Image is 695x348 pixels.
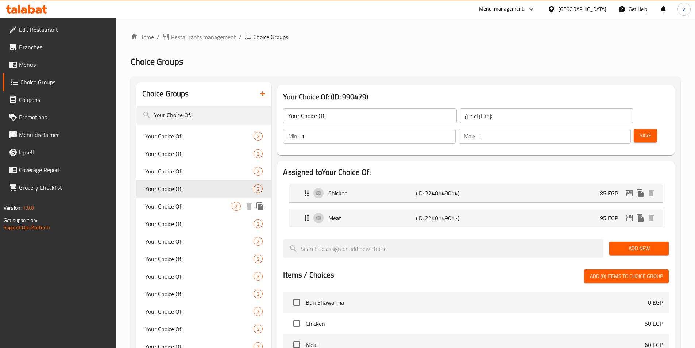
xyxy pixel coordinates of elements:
[145,132,254,141] span: Your Choice Of:
[4,203,22,213] span: Version:
[283,167,669,178] h2: Assigned to Your Choice Of:
[306,319,645,328] span: Chicken
[254,308,262,315] span: 2
[136,285,272,303] div: Your Choice Of:3
[254,149,263,158] div: Choices
[3,56,116,73] a: Menus
[145,272,254,281] span: Your Choice Of:
[254,221,262,227] span: 2
[288,132,298,141] p: Min:
[136,268,272,285] div: Your Choice Of:3
[615,244,663,253] span: Add New
[3,144,116,161] a: Upsell
[136,320,272,338] div: Your Choice Of:2
[3,73,116,91] a: Choice Groups
[289,316,304,331] span: Select choice
[254,238,262,245] span: 2
[283,239,603,258] input: search
[136,145,272,162] div: Your Choice Of:2
[3,179,116,196] a: Grocery Checklist
[3,91,116,108] a: Coupons
[254,168,262,175] span: 2
[23,203,34,213] span: 1.0.0
[19,165,110,174] span: Coverage Report
[19,25,110,34] span: Edit Restaurant
[683,5,685,13] span: y
[232,203,240,210] span: 2
[600,189,624,198] p: 85 EGP
[479,5,524,14] div: Menu-management
[254,256,262,263] span: 2
[254,291,262,298] span: 3
[646,213,657,223] button: delete
[162,32,236,41] a: Restaurants management
[145,290,254,298] span: Your Choice Of:
[254,255,263,263] div: Choices
[328,214,416,222] p: Meat
[3,161,116,179] a: Coverage Report
[3,21,116,38] a: Edit Restaurant
[254,184,263,193] div: Choices
[3,126,116,144] a: Menu disclaimer
[254,290,263,298] div: Choices
[283,181,669,206] li: Expand
[253,32,288,41] span: Choice Groups
[254,272,263,281] div: Choices
[136,198,272,215] div: Your Choice Of:2deleteduplicate
[136,215,272,233] div: Your Choice Of:2
[19,113,110,122] span: Promotions
[136,162,272,180] div: Your Choice Of:2
[289,209,663,227] div: Expand
[254,325,263,333] div: Choices
[145,307,254,316] span: Your Choice Of:
[244,201,255,212] button: delete
[131,32,154,41] a: Home
[254,237,263,246] div: Choices
[283,269,334,280] h2: Items / Choices
[136,233,272,250] div: Your Choice Of:2
[136,180,272,198] div: Your Choice Of:2
[145,184,254,193] span: Your Choice Of:
[306,298,648,307] span: Bun Shawarma
[255,201,266,212] button: duplicate
[4,223,50,232] a: Support.OpsPlatform
[609,242,669,255] button: Add New
[624,188,635,199] button: edit
[254,307,263,316] div: Choices
[289,184,663,202] div: Expand
[289,295,304,310] span: Select choice
[640,131,651,140] span: Save
[157,32,159,41] li: /
[171,32,236,41] span: Restaurants management
[328,189,416,198] p: Chicken
[254,167,263,176] div: Choices
[145,237,254,246] span: Your Choice Of:
[584,269,669,283] button: Add (0) items to choice group
[283,206,669,230] li: Expand
[19,130,110,139] span: Menu disclaimer
[254,186,262,192] span: 2
[646,188,657,199] button: delete
[416,214,474,222] p: (ID: 2240149017)
[648,298,663,307] p: 0 EGP
[254,219,263,228] div: Choices
[464,132,475,141] p: Max:
[635,188,646,199] button: duplicate
[416,189,474,198] p: (ID: 2240149014)
[254,133,262,140] span: 2
[4,215,37,225] span: Get support on:
[136,250,272,268] div: Your Choice Of:2
[145,167,254,176] span: Your Choice Of:
[136,127,272,145] div: Your Choice Of:2
[145,325,254,333] span: Your Choice Of:
[19,60,110,69] span: Menus
[145,219,254,228] span: Your Choice Of:
[20,78,110,87] span: Choice Groups
[145,255,254,263] span: Your Choice Of:
[131,32,680,41] nav: breadcrumb
[254,273,262,280] span: 3
[3,38,116,56] a: Branches
[635,213,646,223] button: duplicate
[254,326,262,333] span: 2
[634,129,657,142] button: Save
